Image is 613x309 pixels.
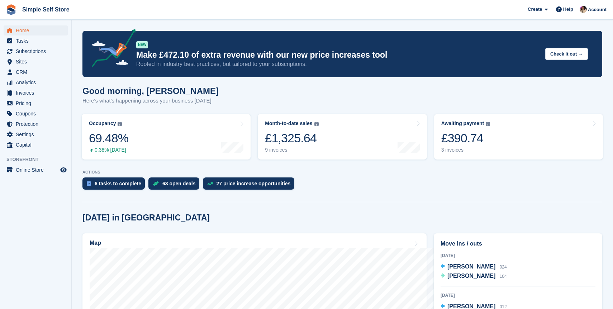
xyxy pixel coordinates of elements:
[16,140,59,150] span: Capital
[16,57,59,67] span: Sites
[16,119,59,129] span: Protection
[16,77,59,87] span: Analytics
[4,25,68,35] a: menu
[87,181,91,186] img: task-75834270c22a3079a89374b754ae025e5fb1db73e45f91037f5363f120a921f8.svg
[441,147,490,153] div: 3 invoices
[118,122,122,126] img: icon-info-grey-7440780725fd019a000dd9b08b2336e03edf1995a4989e88bcd33f0948082b44.svg
[59,166,68,174] a: Preview store
[4,67,68,77] a: menu
[82,97,219,105] p: Here's what's happening across your business [DATE]
[265,120,312,127] div: Month-to-date sales
[4,98,68,108] a: menu
[441,239,595,248] h2: Move ins / outs
[89,120,116,127] div: Occupancy
[16,98,59,108] span: Pricing
[4,88,68,98] a: menu
[89,131,128,146] div: 69.48%
[441,120,484,127] div: Awaiting payment
[563,6,573,13] span: Help
[16,165,59,175] span: Online Store
[4,129,68,139] a: menu
[19,4,72,15] a: Simple Self Store
[16,25,59,35] span: Home
[4,57,68,67] a: menu
[6,4,16,15] img: stora-icon-8386f47178a22dfd0bd8f6a31ec36ba5ce8667c1dd55bd0f319d3a0aa187defe.svg
[528,6,542,13] span: Create
[207,182,213,185] img: price_increase_opportunities-93ffe204e8149a01c8c9dc8f82e8f89637d9d84a8eef4429ea346261dce0b2c0.svg
[16,36,59,46] span: Tasks
[82,114,251,160] a: Occupancy 69.48% 0.38% [DATE]
[500,274,507,279] span: 104
[441,252,595,259] div: [DATE]
[95,181,141,186] div: 6 tasks to complete
[136,41,148,48] div: NEW
[16,129,59,139] span: Settings
[148,177,203,193] a: 63 open deals
[4,119,68,129] a: menu
[89,147,128,153] div: 0.38% [DATE]
[447,273,495,279] span: [PERSON_NAME]
[16,67,59,77] span: CRM
[441,272,507,281] a: [PERSON_NAME] 104
[82,170,602,175] p: ACTIONS
[486,122,490,126] img: icon-info-grey-7440780725fd019a000dd9b08b2336e03edf1995a4989e88bcd33f0948082b44.svg
[447,263,495,270] span: [PERSON_NAME]
[82,213,210,223] h2: [DATE] in [GEOGRAPHIC_DATA]
[545,48,588,60] button: Check it out →
[265,131,318,146] div: £1,325.64
[4,140,68,150] a: menu
[434,114,603,160] a: Awaiting payment £390.74 3 invoices
[441,262,507,272] a: [PERSON_NAME] 024
[217,181,291,186] div: 27 price increase opportunities
[4,77,68,87] a: menu
[4,165,68,175] a: menu
[203,177,298,193] a: 27 price increase opportunities
[16,46,59,56] span: Subscriptions
[580,6,587,13] img: Scott McCutcheon
[314,122,319,126] img: icon-info-grey-7440780725fd019a000dd9b08b2336e03edf1995a4989e88bcd33f0948082b44.svg
[265,147,318,153] div: 9 invoices
[136,60,540,68] p: Rooted in industry best practices, but tailored to your subscriptions.
[82,177,148,193] a: 6 tasks to complete
[4,36,68,46] a: menu
[86,29,136,70] img: price-adjustments-announcement-icon-8257ccfd72463d97f412b2fc003d46551f7dbcb40ab6d574587a9cd5c0d94...
[258,114,427,160] a: Month-to-date sales £1,325.64 9 invoices
[153,181,159,186] img: deal-1b604bf984904fb50ccaf53a9ad4b4a5d6e5aea283cecdc64d6e3604feb123c2.svg
[441,131,490,146] div: £390.74
[82,86,219,96] h1: Good morning, [PERSON_NAME]
[500,265,507,270] span: 024
[4,46,68,56] a: menu
[90,240,101,246] h2: Map
[16,109,59,119] span: Coupons
[588,6,607,13] span: Account
[16,88,59,98] span: Invoices
[162,181,196,186] div: 63 open deals
[136,50,540,60] p: Make £472.10 of extra revenue with our new price increases tool
[6,156,71,163] span: Storefront
[4,109,68,119] a: menu
[441,292,595,299] div: [DATE]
